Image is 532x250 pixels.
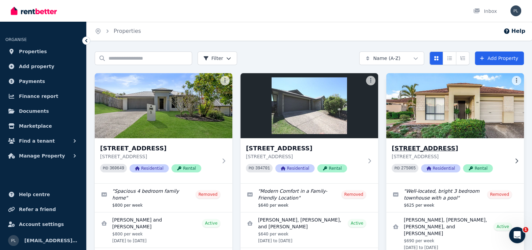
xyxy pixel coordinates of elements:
[392,153,509,160] p: [STREET_ADDRESS]
[366,76,375,85] button: More options
[87,22,149,41] nav: Breadcrumb
[443,51,456,65] button: Compact list view
[5,60,81,73] a: Add property
[5,203,81,216] a: Refer a friend
[373,55,400,62] span: Name (A-Z)
[5,45,81,58] a: Properties
[5,37,27,42] span: ORGANISE
[430,51,443,65] button: Card view
[203,55,223,62] span: Filter
[249,166,254,170] small: PID
[246,144,363,153] h3: [STREET_ADDRESS]
[19,205,56,213] span: Refer a friend
[5,104,81,118] a: Documents
[240,73,378,138] img: 23 Saltram Ave, Holmview
[100,153,217,160] p: [STREET_ADDRESS]
[5,217,81,231] a: Account settings
[394,166,400,170] small: PID
[95,212,232,248] a: View details for James and Charlie Robins
[19,62,54,70] span: Add property
[100,144,217,153] h3: [STREET_ADDRESS]
[198,51,237,65] button: Filter
[19,137,55,145] span: Find a tenant
[5,89,81,103] a: Finance report
[95,184,232,212] a: Edit listing: Spacious 4 bedroom family home
[430,51,469,65] div: View options
[130,164,169,172] span: Residential
[95,73,232,183] a: 5 Morning Sun Ct, Maudsland[STREET_ADDRESS][STREET_ADDRESS]PID 360649ResidentialRental
[5,188,81,201] a: Help centre
[473,8,497,15] div: Inbox
[386,184,524,212] a: Edit listing: Well-located, bright 3 bedroom townhouse with a pool
[19,190,50,199] span: Help centre
[19,107,49,115] span: Documents
[103,166,108,170] small: PID
[19,220,64,228] span: Account settings
[114,28,141,34] a: Properties
[509,227,525,243] iframe: Intercom live chat
[110,166,124,171] code: 360649
[171,164,201,172] span: Rental
[19,152,65,160] span: Manage Property
[456,51,469,65] button: Expanded list view
[5,149,81,163] button: Manage Property
[503,27,525,35] button: Help
[386,73,524,183] a: 68/24 Amsonia Court, Arundel[STREET_ADDRESS][STREET_ADDRESS]PID 275065ResidentialRental
[421,164,460,172] span: Residential
[383,71,527,140] img: 68/24 Amsonia Court, Arundel
[5,119,81,133] a: Marketplace
[475,51,524,65] a: Add Property
[19,77,45,85] span: Payments
[246,153,363,160] p: [STREET_ADDRESS]
[19,122,52,130] span: Marketplace
[392,144,509,153] h3: [STREET_ADDRESS]
[401,166,416,171] code: 275065
[220,76,230,85] button: More options
[8,235,19,246] img: plmarkt@gmail.com
[5,75,81,88] a: Payments
[240,73,378,183] a: 23 Saltram Ave, Holmview[STREET_ADDRESS][STREET_ADDRESS]PID 394701ResidentialRental
[240,184,378,212] a: Edit listing: Modern Comfort in a Family-Friendly Location
[240,212,378,248] a: View details for Grace White, Donna Johnston, and Ryan Johnston
[19,47,47,56] span: Properties
[523,227,528,232] span: 1
[5,134,81,148] button: Find a tenant
[275,164,315,172] span: Residential
[510,5,521,16] img: plmarkt@gmail.com
[255,166,270,171] code: 394701
[24,236,78,245] span: [EMAIL_ADDRESS][DOMAIN_NAME]
[19,92,58,100] span: Finance report
[11,6,57,16] img: RentBetter
[95,73,232,138] img: 5 Morning Sun Ct, Maudsland
[317,164,347,172] span: Rental
[512,76,521,85] button: More options
[359,51,424,65] button: Name (A-Z)
[463,164,493,172] span: Rental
